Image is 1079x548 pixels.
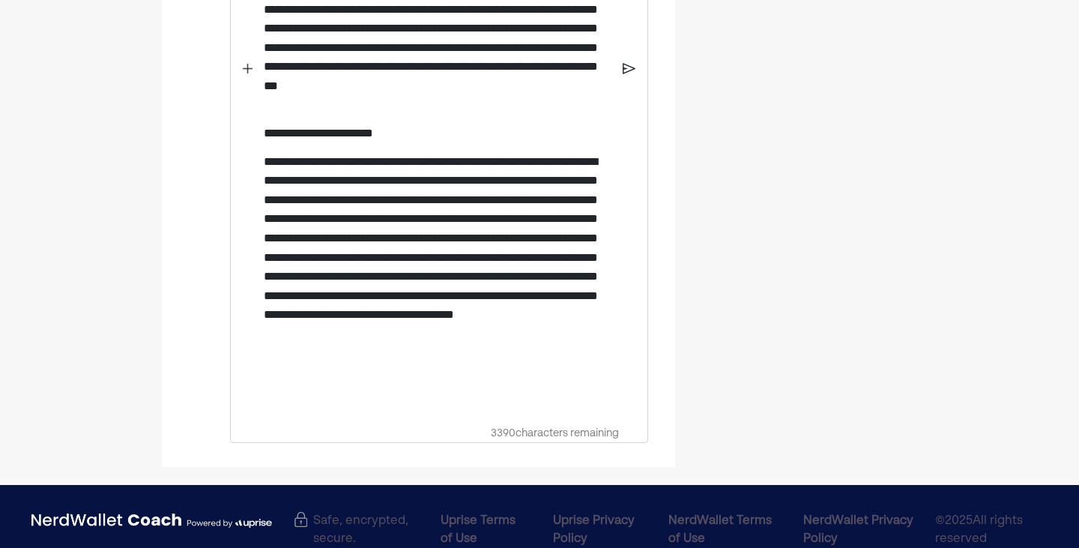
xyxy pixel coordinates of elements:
[256,425,618,442] div: 3390 characters remaining
[668,512,779,548] div: NerdWallet Terms of Use
[935,512,1048,548] span: © 2025 All rights reserved
[553,512,644,548] div: Uprise Privacy Policy
[803,512,917,548] div: NerdWallet Privacy Policy
[441,512,529,548] div: Uprise Terms of Use
[294,512,423,526] div: Safe, encrypted, secure.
